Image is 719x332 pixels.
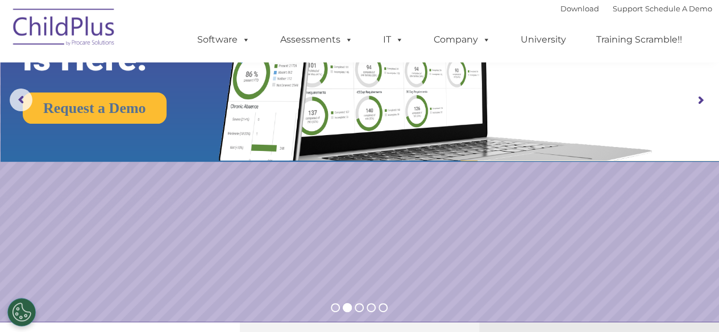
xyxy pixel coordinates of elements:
a: IT [372,28,415,51]
a: Support [613,4,643,13]
a: Download [560,4,599,13]
a: University [509,28,577,51]
a: Software [186,28,261,51]
a: Company [422,28,502,51]
a: Assessments [269,28,364,51]
a: Training Scramble!! [585,28,693,51]
span: Last name [158,75,193,83]
font: | [560,4,712,13]
a: Schedule A Demo [645,4,712,13]
a: Request a Demo [23,93,167,124]
button: Cookies Settings [7,298,36,326]
span: Phone number [158,121,206,130]
img: ChildPlus by Procare Solutions [7,1,121,57]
